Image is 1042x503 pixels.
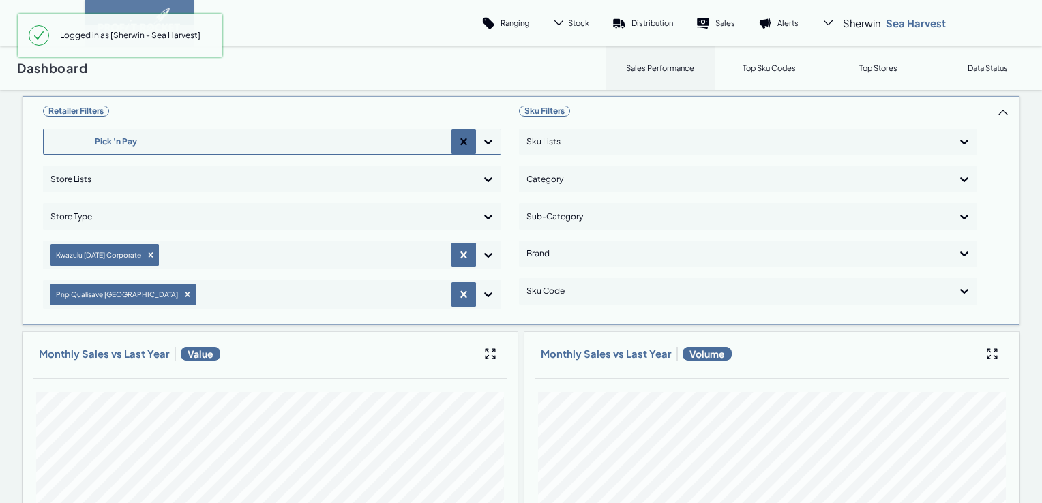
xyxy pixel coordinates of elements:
div: Sku Code [526,280,945,302]
img: image [98,8,180,38]
p: Sea Harvest [886,16,946,30]
span: Value [181,347,220,361]
div: Brand [526,243,945,264]
div: Pnp Qualisave [GEOGRAPHIC_DATA] [52,287,180,301]
span: Volume [683,347,732,361]
div: Sub-Category [526,206,945,228]
div: Pick 'n Pay [50,131,181,153]
p: Alerts [777,18,799,28]
div: Category [526,168,945,190]
a: Distribution [601,7,685,40]
span: Sku Filters [519,106,570,117]
span: Logged in as [Sherwin - Sea Harvest] [49,25,211,46]
p: Sales Performance [626,63,694,73]
p: Sales [715,18,735,28]
a: Sales [685,7,747,40]
div: Store Type [50,206,469,228]
span: Retailer Filters [43,106,109,117]
h3: Monthly Sales vs Last Year [39,347,170,361]
div: Sku Lists [526,131,945,153]
div: Remove Pnp Qualisave North Beach [180,290,195,299]
p: Top Stores [859,63,897,73]
span: Stock [568,18,589,28]
p: Distribution [631,18,673,28]
p: Ranging [501,18,529,28]
p: Top Sku Codes [743,63,796,73]
div: Kwazulu [DATE] Corporate [52,247,143,262]
p: Data Status [968,63,1008,73]
a: Ranging [470,7,541,40]
h3: Monthly Sales vs Last Year [541,347,672,361]
div: Remove Kwazulu Natal Corporate [143,250,158,260]
a: Alerts [747,7,810,40]
span: Sherwin [843,16,880,30]
div: Store Lists [50,168,469,190]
